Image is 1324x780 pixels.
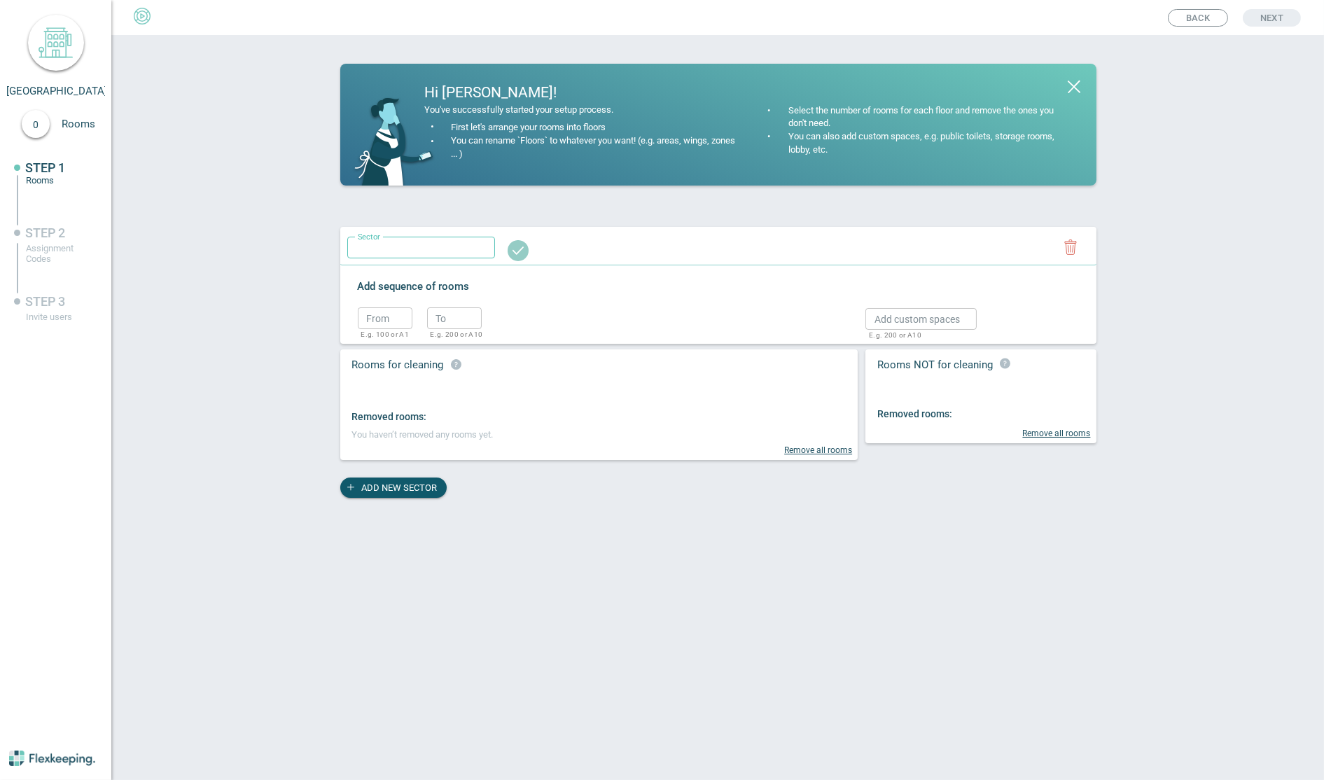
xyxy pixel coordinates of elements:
button: ADD NEW SECTOR [340,478,447,498]
div: You can rename `Floors` to whatever you want! (e.g. areas, wings, zones ... ) [448,134,737,161]
div: You can also add custom spaces, e.g. public toilets, storage rooms, lobby, etc. [786,130,1072,157]
div: 0 [22,110,50,138]
span: STEP 3 [26,294,66,309]
div: Select the number of rooms for each floor and remove the ones you don't need. [786,104,1072,131]
div: Removed rooms: [352,410,858,424]
button: Back [1168,9,1228,27]
div: Invite users [27,312,90,322]
span: ADD NEW SECTOR [362,478,438,498]
label: Add sequence of rooms [358,279,839,294]
div: Remove all rooms [352,445,858,455]
div: Remove all rooms [877,429,1096,438]
span: [GEOGRAPHIC_DATA] [7,85,108,97]
span: STEP 1 [26,160,66,175]
div: Removed rooms: [877,407,1096,421]
span: You haven’t removed any rooms yet. [352,429,494,440]
p: E.g. 100 or A1 [361,331,403,338]
p: E.g. 200 or A10 [431,331,472,338]
span: Rooms [62,118,111,130]
div: You've successfully started your setup process. [425,104,737,117]
span: Rooms for cleaning [352,358,462,371]
div: Rooms [27,175,90,186]
span: Back [1186,10,1210,26]
span: Rooms NOT for cleaning [877,358,993,371]
div: Hi [PERSON_NAME]! [425,85,737,100]
div: First let's arrange your rooms into floors [448,121,606,134]
span: STEP 2 [26,225,66,240]
p: E.g. 200 or A10 [869,332,967,339]
div: Assignment Codes [27,243,90,264]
